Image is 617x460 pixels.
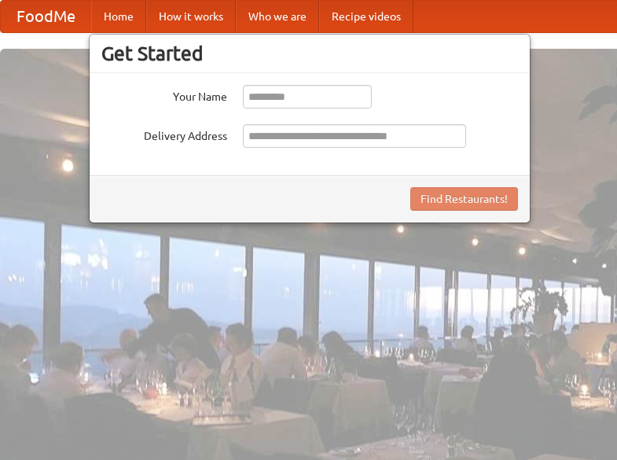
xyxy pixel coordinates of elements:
[101,42,518,65] h3: Get Started
[1,1,91,32] a: FoodMe
[236,1,319,32] a: Who we are
[410,187,518,211] button: Find Restaurants!
[146,1,236,32] a: How it works
[101,85,227,105] label: Your Name
[319,1,413,32] a: Recipe videos
[91,1,146,32] a: Home
[101,124,227,144] label: Delivery Address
